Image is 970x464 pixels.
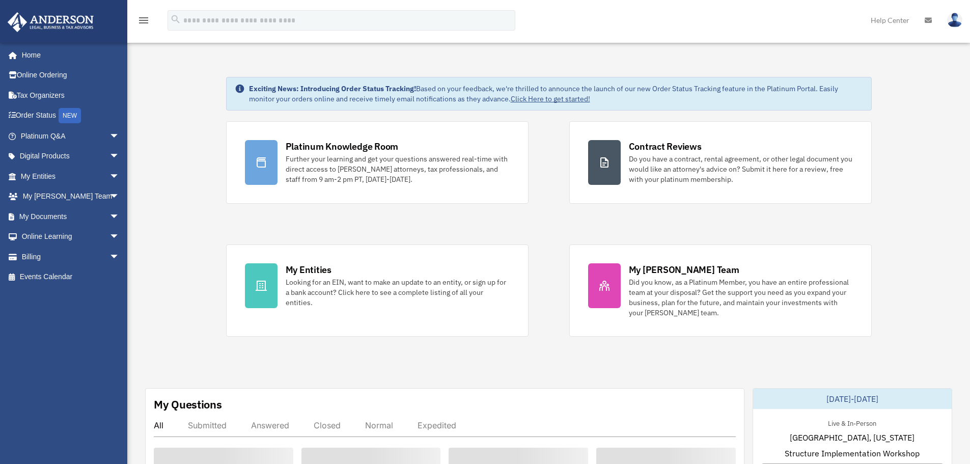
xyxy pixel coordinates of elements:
div: Based on your feedback, we're thrilled to announce the launch of our new Order Status Tracking fe... [249,84,863,104]
div: Live & In-Person [820,417,884,428]
span: arrow_drop_down [109,186,130,207]
span: arrow_drop_down [109,247,130,267]
strong: Exciting News: Introducing Order Status Tracking! [249,84,416,93]
div: Expedited [418,420,456,430]
span: arrow_drop_down [109,227,130,248]
div: Platinum Knowledge Room [286,140,399,153]
a: My Entities Looking for an EIN, want to make an update to an entity, or sign up for a bank accoun... [226,244,529,337]
a: Platinum Knowledge Room Further your learning and get your questions answered real-time with dire... [226,121,529,204]
span: arrow_drop_down [109,126,130,147]
div: Contract Reviews [629,140,702,153]
div: Normal [365,420,393,430]
div: NEW [59,108,81,123]
a: Contract Reviews Do you have a contract, rental agreement, or other legal document you would like... [569,121,872,204]
div: Further your learning and get your questions answered real-time with direct access to [PERSON_NAM... [286,154,510,184]
a: Digital Productsarrow_drop_down [7,146,135,167]
span: [GEOGRAPHIC_DATA], [US_STATE] [790,431,914,444]
a: Events Calendar [7,267,135,287]
a: My Documentsarrow_drop_down [7,206,135,227]
a: Platinum Q&Aarrow_drop_down [7,126,135,146]
div: My [PERSON_NAME] Team [629,263,739,276]
a: Click Here to get started! [511,94,590,103]
span: arrow_drop_down [109,206,130,227]
a: Online Ordering [7,65,135,86]
div: My Questions [154,397,222,412]
a: Billingarrow_drop_down [7,247,135,267]
span: arrow_drop_down [109,166,130,187]
a: Online Learningarrow_drop_down [7,227,135,247]
a: My [PERSON_NAME] Teamarrow_drop_down [7,186,135,207]
div: Answered [251,420,289,430]
span: arrow_drop_down [109,146,130,167]
i: menu [137,14,150,26]
a: My [PERSON_NAME] Team Did you know, as a Platinum Member, you have an entire professional team at... [569,244,872,337]
a: My Entitiesarrow_drop_down [7,166,135,186]
div: My Entities [286,263,331,276]
div: Do you have a contract, rental agreement, or other legal document you would like an attorney's ad... [629,154,853,184]
a: menu [137,18,150,26]
div: Submitted [188,420,227,430]
a: Order StatusNEW [7,105,135,126]
i: search [170,14,181,25]
div: Looking for an EIN, want to make an update to an entity, or sign up for a bank account? Click her... [286,277,510,308]
div: All [154,420,163,430]
span: Structure Implementation Workshop [785,447,920,459]
div: [DATE]-[DATE] [753,389,952,409]
img: User Pic [947,13,962,28]
div: Closed [314,420,341,430]
a: Home [7,45,130,65]
a: Tax Organizers [7,85,135,105]
img: Anderson Advisors Platinum Portal [5,12,97,32]
div: Did you know, as a Platinum Member, you have an entire professional team at your disposal? Get th... [629,277,853,318]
